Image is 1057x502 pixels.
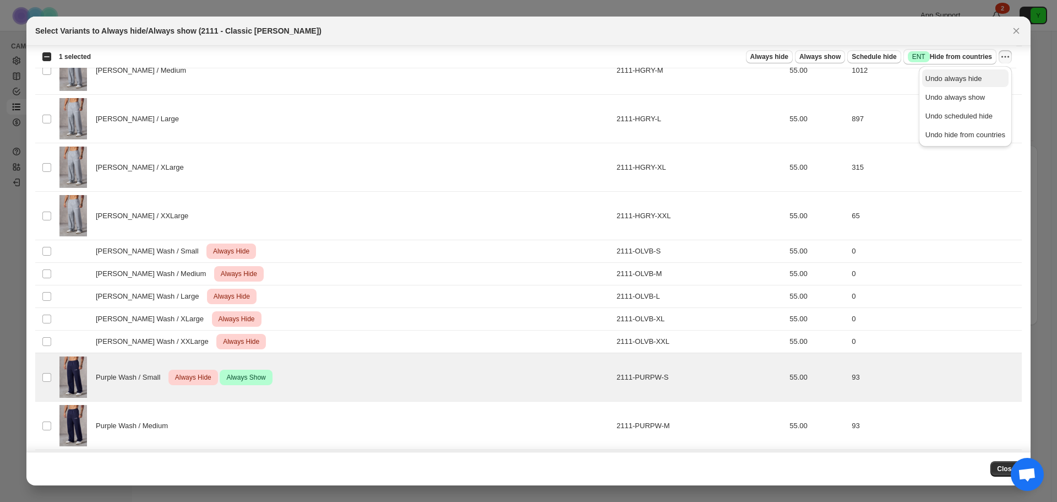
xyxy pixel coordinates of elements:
span: [PERSON_NAME] Wash / Medium [96,268,212,279]
td: 2111-HGRY-M [613,46,786,95]
td: 0 [848,331,1022,353]
td: 55.00 [786,95,848,143]
span: [PERSON_NAME] Wash / XLarge [96,314,210,325]
td: 55.00 [786,308,848,331]
button: Always hide [746,50,793,63]
td: 0 [848,308,1022,331]
span: Always Hide [211,245,252,258]
span: Undo hide from countries [925,131,1005,139]
td: 2111-OLVB-XL [613,308,786,331]
td: 55.00 [786,402,848,450]
td: 0 [848,263,1022,285]
td: 93 [848,402,1022,450]
span: [PERSON_NAME] Wash / Large [96,291,205,302]
span: Always Hide [216,312,257,326]
span: Undo always show [925,93,985,101]
td: 55.00 [786,285,848,308]
button: Undo scheduled hide [922,107,1009,125]
span: Always Show [224,371,268,384]
td: 2111-OLVB-L [613,285,786,308]
span: Schedule hide [852,52,896,61]
td: 0 [848,285,1022,308]
span: Always show [799,52,841,61]
span: Undo always hide [925,74,982,83]
td: 2111-PURPW-M [613,402,786,450]
span: 1 selected [59,52,91,61]
td: 70 [848,450,1022,499]
button: Schedule hide [847,50,901,63]
td: 2111-HGRY-XL [613,143,786,192]
span: Purple Wash / Medium [96,420,174,431]
img: 2111_heather-grey_002_11_26_rudy_ecomm_8decc78f-f062-406e-9971-fe1a50571d18.jpg [59,50,87,91]
button: Undo always hide [922,69,1009,87]
button: Always show [795,50,845,63]
span: [PERSON_NAME] / XXLarge [96,210,194,222]
button: Close [990,461,1022,477]
img: 2111_heather-grey_002_11_26_rudy_ecomm_8decc78f-f062-406e-9971-fe1a50571d18.jpg [59,98,87,139]
span: Always Hide [211,290,252,303]
span: Hide from countries [908,51,992,62]
img: 2111_purple-wash_0012_11_26_rudy_ecomm_f3f71903-aad1-4d1a-9610-285b8706865f.jpg [59,405,87,446]
td: 93 [848,353,1022,402]
td: 2111-OLVB-S [613,240,786,263]
td: 55.00 [786,450,848,499]
div: Open chat [1011,458,1044,491]
span: [PERSON_NAME] Wash / XXLarge [96,336,215,347]
button: Close [1009,23,1024,39]
td: 2111-OLVB-XXL [613,331,786,353]
span: [PERSON_NAME] Wash / Small [96,246,204,257]
td: 55.00 [786,240,848,263]
td: 55.00 [786,353,848,402]
button: More actions [999,50,1012,63]
img: 2111_heather-grey_002_11_26_rudy_ecomm_8decc78f-f062-406e-9971-fe1a50571d18.jpg [59,147,87,188]
img: 2111_purple-wash_0012_11_26_rudy_ecomm_f3f71903-aad1-4d1a-9610-285b8706865f.jpg [59,357,87,398]
span: Close [997,465,1015,473]
img: 2111_heather-grey_002_11_26_rudy_ecomm_8decc78f-f062-406e-9971-fe1a50571d18.jpg [59,195,87,236]
td: 315 [848,143,1022,192]
span: Always hide [750,52,788,61]
td: 2111-PURPW-S [613,353,786,402]
span: Undo scheduled hide [925,112,993,120]
td: 55.00 [786,331,848,353]
span: Always Hide [219,267,259,280]
td: 55.00 [786,263,848,285]
td: 55.00 [786,143,848,192]
button: SuccessENTHide from countries [903,49,996,64]
td: 65 [848,192,1022,240]
span: Purple Wash / Small [96,372,166,383]
button: Undo hide from countries [922,126,1009,143]
span: [PERSON_NAME] / XLarge [96,162,190,173]
td: 1012 [848,46,1022,95]
span: [PERSON_NAME] / Medium [96,65,192,76]
span: [PERSON_NAME] / Large [96,114,185,125]
td: 55.00 [786,192,848,240]
span: Always Hide [173,371,214,384]
td: 0 [848,240,1022,263]
td: 2111-OLVB-M [613,263,786,285]
td: 55.00 [786,46,848,95]
td: 2111-PURPW-L [613,450,786,499]
td: 2111-HGRY-XXL [613,192,786,240]
button: Undo always show [922,88,1009,106]
td: 897 [848,95,1022,143]
h2: Select Variants to Always hide/Always show (2111 - Classic [PERSON_NAME]) [35,25,322,36]
td: 2111-HGRY-L [613,95,786,143]
span: Always Hide [221,335,261,348]
span: ENT [912,52,925,61]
